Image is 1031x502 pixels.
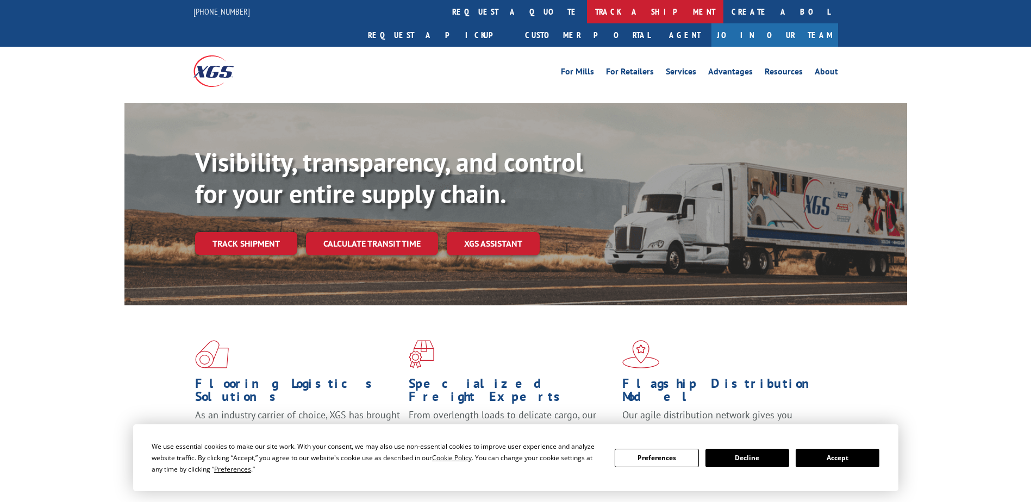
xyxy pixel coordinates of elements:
h1: Flooring Logistics Solutions [195,377,401,409]
img: xgs-icon-total-supply-chain-intelligence-red [195,340,229,368]
a: [PHONE_NUMBER] [193,6,250,17]
a: About [815,67,838,79]
span: Our agile distribution network gives you nationwide inventory management on demand. [622,409,822,434]
span: Cookie Policy [432,453,472,462]
button: Preferences [615,449,698,467]
button: Accept [796,449,879,467]
a: XGS ASSISTANT [447,232,540,255]
span: As an industry carrier of choice, XGS has brought innovation and dedication to flooring logistics... [195,409,400,447]
b: Visibility, transparency, and control for your entire supply chain. [195,145,583,210]
a: Customer Portal [517,23,658,47]
a: Services [666,67,696,79]
a: Calculate transit time [306,232,438,255]
span: Preferences [214,465,251,474]
a: For Retailers [606,67,654,79]
a: Advantages [708,67,753,79]
a: Request a pickup [360,23,517,47]
h1: Flagship Distribution Model [622,377,828,409]
a: Join Our Team [711,23,838,47]
div: We use essential cookies to make our site work. With your consent, we may also use non-essential ... [152,441,602,475]
a: Resources [765,67,803,79]
a: Track shipment [195,232,297,255]
p: From overlength loads to delicate cargo, our experienced staff knows the best way to move your fr... [409,409,614,457]
h1: Specialized Freight Experts [409,377,614,409]
div: Cookie Consent Prompt [133,424,898,491]
a: Agent [658,23,711,47]
img: xgs-icon-flagship-distribution-model-red [622,340,660,368]
img: xgs-icon-focused-on-flooring-red [409,340,434,368]
a: For Mills [561,67,594,79]
button: Decline [705,449,789,467]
